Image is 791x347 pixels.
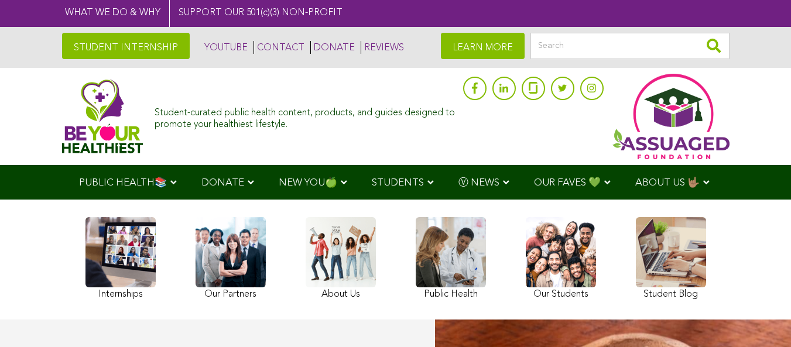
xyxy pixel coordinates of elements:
a: YOUTUBE [201,41,248,54]
span: OUR FAVES 💚 [534,178,601,188]
a: REVIEWS [361,41,404,54]
a: LEARN MORE [441,33,525,59]
input: Search [530,33,730,59]
a: CONTACT [254,41,304,54]
span: STUDENTS [372,178,424,188]
span: Ⓥ NEWS [458,178,499,188]
div: Student-curated public health content, products, and guides designed to promote your healthiest l... [155,102,457,130]
span: PUBLIC HEALTH📚 [79,178,167,188]
img: Assuaged [62,79,143,153]
span: DONATE [201,178,244,188]
span: ABOUT US 🤟🏽 [635,178,700,188]
img: glassdoor [529,82,537,94]
a: STUDENT INTERNSHIP [62,33,190,59]
a: DONATE [310,41,355,54]
iframe: Chat Widget [732,291,791,347]
div: Navigation Menu [62,165,730,200]
img: Assuaged App [612,74,730,159]
span: NEW YOU🍏 [279,178,337,188]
